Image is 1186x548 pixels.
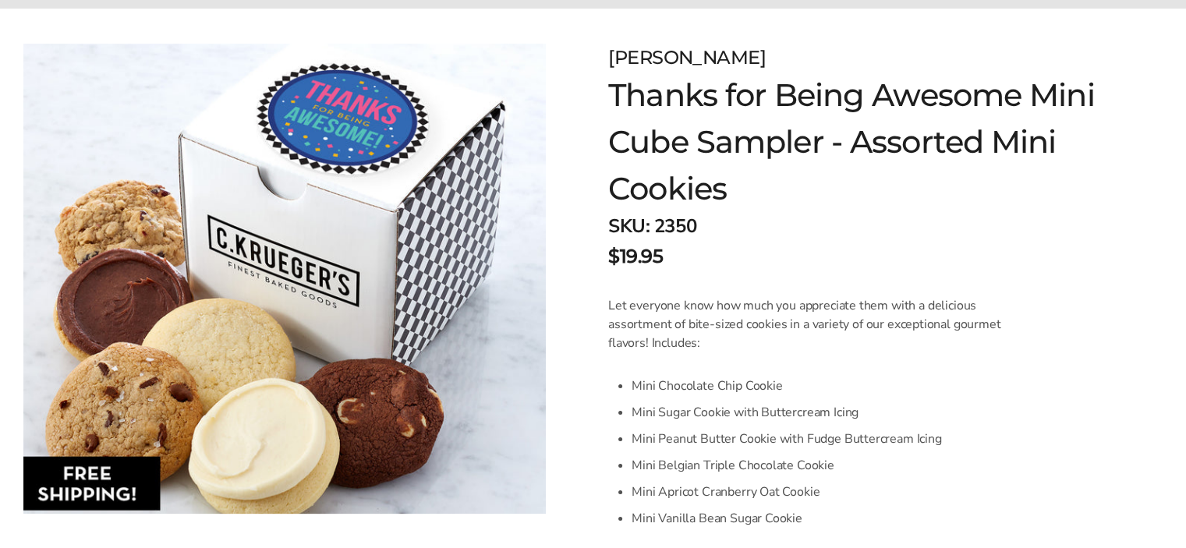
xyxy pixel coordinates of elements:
img: Thanks for Being Awesome Mini Cube Sampler - Assorted Mini Cookies [23,44,546,514]
li: Mini Belgian Triple Chocolate Cookie [632,452,1035,479]
p: Let everyone know how much you appreciate them with a delicious assortment of bite-sized cookies ... [608,296,1035,352]
li: Mini Apricot Cranberry Oat Cookie [632,479,1035,505]
div: [PERSON_NAME] [608,44,1106,72]
li: Mini Vanilla Bean Sugar Cookie [632,505,1035,532]
strong: SKU: [608,214,650,239]
h1: Thanks for Being Awesome Mini Cube Sampler - Assorted Mini Cookies [608,72,1106,212]
li: Mini Chocolate Chip Cookie [632,373,1035,399]
span: 2350 [654,214,696,239]
li: Mini Sugar Cookie with Buttercream Icing [632,399,1035,426]
iframe: Sign Up via Text for Offers [12,489,161,536]
li: Mini Peanut Butter Cookie with Fudge Buttercream Icing [632,426,1035,452]
span: $19.95 [608,242,663,270]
